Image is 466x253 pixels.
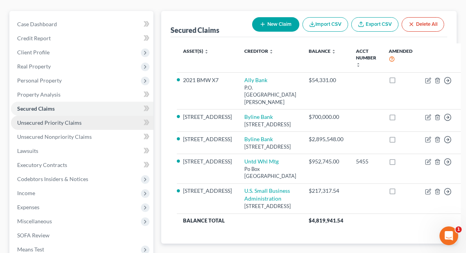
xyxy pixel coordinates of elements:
a: Property Analysis [11,88,153,102]
a: Byline Bank [244,113,273,120]
div: P.O. [GEOGRAPHIC_DATA][PERSON_NAME] [244,84,296,106]
button: Import CSV [302,17,348,32]
a: Asset(s) unfold_more [183,48,209,54]
i: unfold_more [269,49,274,54]
li: [STREET_ADDRESS] [183,158,232,165]
a: SOFA Review [11,228,153,242]
a: Secured Claims [11,102,153,116]
div: [STREET_ADDRESS] [244,121,296,128]
span: Codebtors Insiders & Notices [17,176,88,182]
i: unfold_more [331,49,336,54]
span: SOFA Review [17,232,50,239]
span: Income [17,190,35,196]
a: Case Dashboard [11,17,153,31]
div: 5455 [356,158,376,165]
a: Ally Bank [244,77,267,83]
span: 1 [455,226,462,233]
a: Export CSV [351,17,398,32]
a: Unsecured Nonpriority Claims [11,130,153,144]
div: Po Box [GEOGRAPHIC_DATA] [244,165,296,180]
li: [STREET_ADDRESS] [183,135,232,143]
span: Case Dashboard [17,21,57,27]
i: unfold_more [204,49,209,54]
span: Lawsuits [17,147,38,154]
div: [STREET_ADDRESS] [244,143,296,151]
div: $952,745.00 [309,158,343,165]
div: $700,000.00 [309,113,343,121]
a: Credit Report [11,31,153,45]
a: Unsecured Priority Claims [11,116,153,130]
span: Miscellaneous [17,218,52,224]
span: Expenses [17,204,39,210]
a: Untd Whl Mtg [244,158,279,165]
span: Secured Claims [17,105,55,112]
span: Credit Report [17,35,51,41]
li: [STREET_ADDRESS] [183,187,232,195]
span: Executory Contracts [17,161,67,168]
button: New Claim [252,17,299,32]
div: $54,331.00 [309,76,343,84]
li: 2021 BMW X7 [183,76,232,84]
a: Balance unfold_more [309,48,336,54]
div: $217,317.54 [309,187,343,195]
th: Balance Total [177,214,302,228]
div: [STREET_ADDRESS] [244,203,296,210]
span: Means Test [17,246,44,253]
span: Real Property [17,63,51,70]
span: Personal Property [17,77,62,84]
a: Executory Contracts [11,158,153,172]
span: Client Profile [17,49,50,56]
div: Secured Claims [171,25,219,35]
a: Creditor unfold_more [244,48,274,54]
div: $2,895,548.00 [309,135,343,143]
span: $4,819,941.54 [309,217,343,224]
a: Acct Number unfold_more [356,48,376,67]
span: Unsecured Nonpriority Claims [17,133,92,140]
iframe: Intercom live chat [439,226,458,245]
a: U.S. Small Business Administration [244,187,290,202]
button: Delete All [402,17,444,32]
span: Property Analysis [17,91,60,98]
a: Lawsuits [11,144,153,158]
a: Byline Bank [244,136,273,142]
i: unfold_more [356,63,361,67]
th: Amended [382,43,419,73]
li: [STREET_ADDRESS] [183,113,232,121]
span: Unsecured Priority Claims [17,119,82,126]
